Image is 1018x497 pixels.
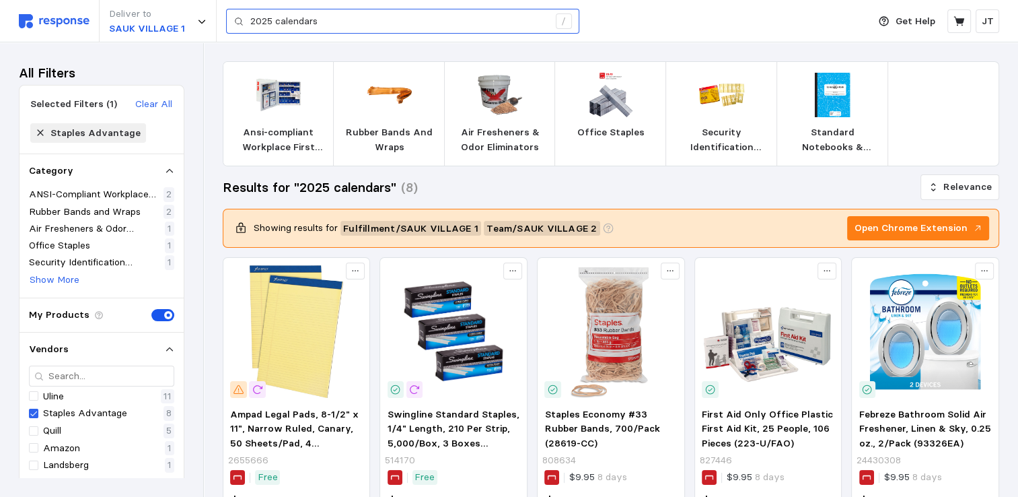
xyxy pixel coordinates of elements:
[48,366,169,386] input: Search...
[847,216,989,240] button: Open Chrome Extension
[367,73,411,117] img: EN1_EP-5484.webp
[30,476,79,491] p: Show More
[456,125,545,154] p: Air Fresheners & Odor Eliminators
[478,73,522,117] img: FFX_DP20.webp
[29,187,161,202] p: ANSI-Compliant Workplace First Aid Kits
[19,64,75,82] h3: All Filters
[168,458,172,473] p: 1
[871,9,943,34] button: Get Help
[230,408,359,464] span: Ampad Legal Pads, 8-1/2" x 11", Narrow Ruled, Canary, 50 Sheets/Pad, 4 Pads/Pack (20-215)
[29,308,89,323] p: My Products
[168,255,172,270] p: 1
[29,238,90,253] p: Office Staples
[544,265,677,398] img: 0F2E77CF-8634-490E-9C62D3C466159AEB_sc7
[855,221,968,236] p: Open Chrome Extension
[752,471,785,483] span: 8 days
[859,265,992,398] img: DD3426E2-5E29-4E92-9B6C1CB2BF2BBA73_sc7
[896,14,935,29] p: Get Help
[29,475,80,492] button: Show More
[556,13,572,30] div: /
[166,187,172,202] p: 2
[166,424,172,438] p: 5
[982,14,994,29] p: JT
[168,238,172,253] p: 1
[569,470,627,485] p: $9.95
[29,255,162,270] p: Security Identification Supplies
[166,406,172,421] p: 8
[577,125,645,140] p: Office Staples
[29,222,162,236] p: Air Fresheners & Odor Eliminators
[344,125,434,154] p: Rubber Bands And Wraps
[810,73,855,117] img: L_ROSMMK37142.jpg
[920,174,999,200] button: Relevance
[385,453,415,468] p: 514170
[29,164,73,178] p: Category
[388,265,520,398] img: sp70516872_sc7
[228,453,268,468] p: 2655666
[168,441,172,456] p: 1
[589,73,633,117] img: 33085464_1.webp
[168,222,172,236] p: 1
[943,180,992,195] p: Relevance
[254,221,338,236] p: Showing results for
[544,408,659,449] span: Staples Economy #33 Rubber Bands, 700/Pack (28619-CC)
[486,222,597,236] span: Team / SAUK VILLAGE 2
[727,470,785,485] p: $9.95
[884,470,942,485] p: $9.95
[19,14,89,28] img: svg%3e
[250,9,548,34] input: Search for a product name or SKU
[702,265,834,398] img: 7443D1CF-0834-4494-AE7E8946AFE14821_sc7
[43,441,80,456] p: Amazon
[699,73,743,117] img: CH_10111.webp
[29,342,69,357] p: Vendors
[388,408,519,464] span: Swingline Standard Staples, 1/4" Length, 210 Per Strip, 5,000/Box, 3 Boxes (S7035104)
[30,273,79,288] p: Show More
[230,265,363,398] img: s0957731_sc7
[343,222,478,236] span: Fulfillment / SAUK VILLAGE 1
[43,424,61,438] p: Quill
[859,408,991,449] span: Febreze Bathroom Solid Air Freshener, Linen & Sky, 0.25 oz., 2/Pack (93326EA)
[29,272,80,288] button: Show More
[976,9,999,33] button: JT
[166,205,172,220] p: 2
[910,471,942,483] span: 8 days
[50,126,141,140] div: Staples Advantage
[135,97,172,112] p: Clear All
[43,458,89,473] p: Landsberg
[595,471,627,483] span: 8 days
[109,7,185,22] p: Deliver to
[857,453,901,468] p: 24430308
[30,97,117,111] div: Selected Filters (1)
[702,408,833,449] span: First Aid Only Office Plastic First Aid Kit, 25 People, 106 Pieces (223-U/FAO)
[788,125,877,154] p: Standard Notebooks & Notepads
[29,205,141,220] p: Rubber Bands and Wraps
[414,470,435,485] p: Free
[43,389,64,404] p: Uline
[163,389,172,404] p: 11
[256,73,301,117] img: A6U_746004.jpg
[135,96,173,112] button: Clear All
[43,406,127,421] p: Staples Advantage
[223,178,396,197] h3: Results for "2025 calendars"
[257,470,277,485] p: Free
[677,125,766,154] p: Security Identification Supplies
[542,453,576,468] p: 808634
[109,22,185,36] p: SAUK VILLAGE 1
[234,125,324,154] p: Ansi-compliant Workplace First Aid Kits
[700,453,732,468] p: 827446
[401,178,418,197] h3: (8)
